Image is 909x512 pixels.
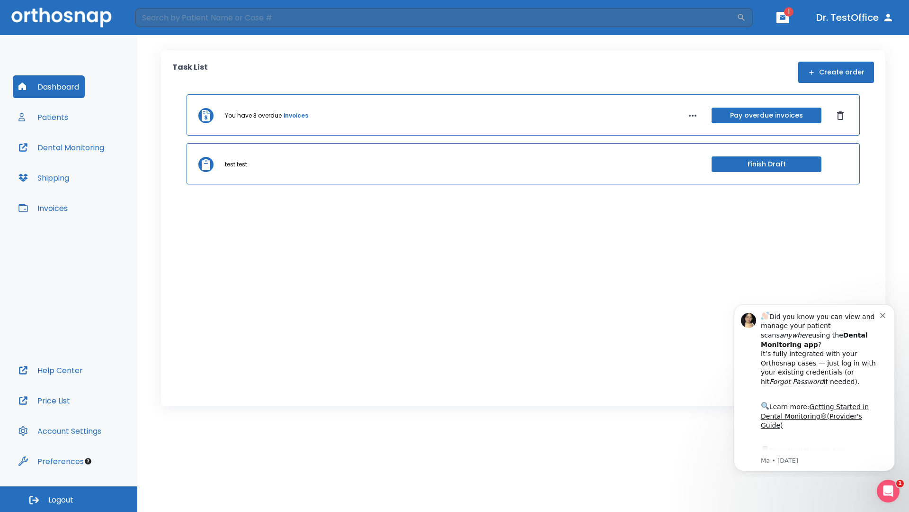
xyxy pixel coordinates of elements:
[172,62,208,83] p: Task List
[135,8,737,27] input: Search by Patient Name or Case #
[833,108,848,123] button: Dismiss
[720,296,909,477] iframe: Intercom notifications message
[41,151,125,168] a: App Store
[13,420,107,442] button: Account Settings
[41,161,160,169] p: Message from Ma, sent 5w ago
[812,9,898,26] button: Dr. TestOffice
[41,149,160,197] div: Download the app: | ​ Let us know if you need help getting started!
[84,457,92,466] div: Tooltip anchor
[160,15,168,22] button: Dismiss notification
[13,359,89,382] button: Help Center
[13,106,74,128] button: Patients
[11,8,112,27] img: Orthosnap
[13,136,110,159] button: Dental Monitoring
[13,450,89,473] button: Preferences
[284,111,308,120] a: invoices
[225,111,282,120] p: You have 3 overdue
[877,480,900,503] iframe: Intercom live chat
[13,389,76,412] button: Price List
[225,160,247,169] p: test test
[712,156,821,172] button: Finish Draft
[13,197,73,219] button: Invoices
[13,75,85,98] button: Dashboard
[798,62,874,83] button: Create order
[784,7,793,17] span: 1
[13,166,75,189] button: Shipping
[896,480,904,487] span: 1
[48,495,73,505] span: Logout
[712,108,821,123] button: Pay overdue invoices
